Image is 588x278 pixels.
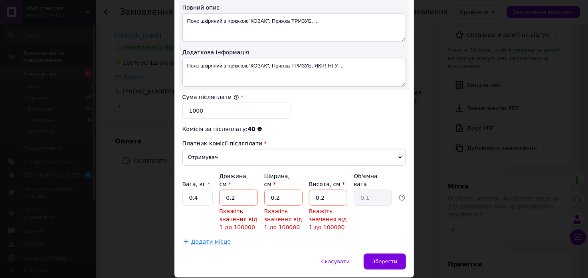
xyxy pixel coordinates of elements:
[182,94,239,100] label: Сума післяплати
[182,149,406,166] span: Отримувач
[182,48,406,56] div: Додаткова інформація
[191,238,231,245] span: Додати місце
[247,126,262,132] span: 40 ₴
[321,258,350,264] span: Скасувати
[182,181,210,187] label: Вага, кг
[182,140,263,147] span: Платник комісії післяплати
[264,208,302,230] span: Вкажіть значення від 1 до 100000
[309,208,347,230] span: Вкажіть значення від 1 до 100000
[182,125,406,133] div: Комісія за післяплату:
[219,208,257,230] span: Вкажіть значення від 1 до 100000
[309,181,345,187] label: Висота, см
[264,173,290,187] label: Ширина, см
[182,13,406,42] textarea: Пояс шкіряний з пряжкою"КОЗАК"; Пряжка ТРИЗУБ, ...
[219,173,248,187] label: Довжина, см
[182,4,406,12] div: Повний опис
[182,58,406,87] textarea: Пояс шкіряний з пряжкою"КОЗАК"; Пряжка ТРИЗУБ, ЯКІР, НГУ ...
[372,258,397,264] span: Зберегти
[354,172,392,188] div: Об'ємна вага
